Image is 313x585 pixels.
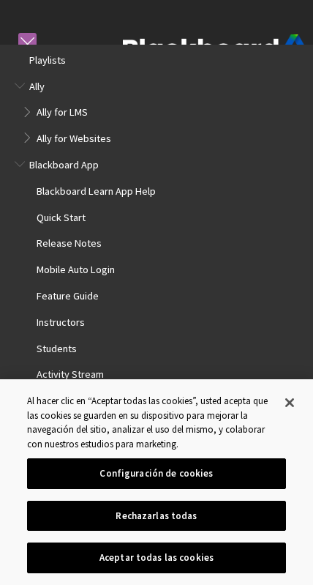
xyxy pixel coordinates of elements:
[27,458,285,489] button: Configuración de cookies
[123,34,306,77] img: Blackboard by Anthology
[27,394,271,451] div: Al hacer clic en “Aceptar todas las cookies”, usted acepta que las cookies se guarden en su dispo...
[37,103,88,119] span: Ally for LMS
[27,543,285,573] button: Aceptar todas las cookies
[15,76,298,149] nav: Book outline for Anthology Ally Help
[27,501,285,532] button: Rechazarlas todas
[37,234,102,250] span: Release Notes
[37,338,77,355] span: Students
[37,312,85,329] span: Instructors
[37,207,86,224] span: Quick Start
[274,387,306,419] button: Cerrar
[37,259,115,276] span: Mobile Auto Login
[29,76,45,93] span: Ally
[37,365,104,381] span: Activity Stream
[37,286,99,302] span: Feature Guide
[37,128,111,145] span: Ally for Websites
[29,50,66,67] span: Playlists
[29,154,99,171] span: Blackboard App
[37,181,156,198] span: Blackboard Learn App Help
[15,50,298,71] nav: Book outline for Playlists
